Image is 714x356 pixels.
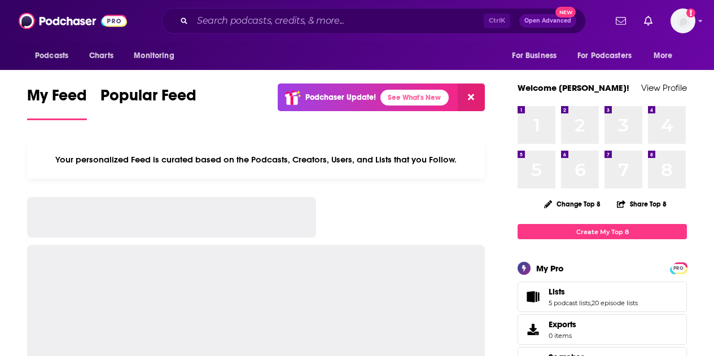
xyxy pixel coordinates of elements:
[89,48,113,64] span: Charts
[686,8,695,17] svg: Add a profile image
[161,8,586,34] div: Search podcasts, credits, & more...
[672,264,685,273] span: PRO
[134,48,174,64] span: Monitoring
[518,224,687,239] a: Create My Top 8
[549,287,638,297] a: Lists
[549,287,565,297] span: Lists
[616,193,667,215] button: Share Top 8
[639,11,657,30] a: Show notifications dropdown
[305,93,376,102] p: Podchaser Update!
[549,319,576,329] span: Exports
[380,90,449,106] a: See What's New
[100,86,196,120] a: Popular Feed
[611,11,630,30] a: Show notifications dropdown
[577,48,632,64] span: For Podcasters
[27,86,87,120] a: My Feed
[536,263,564,274] div: My Pro
[654,48,673,64] span: More
[100,86,196,112] span: Popular Feed
[484,14,510,28] span: Ctrl K
[671,8,695,33] span: Logged in as KaitlynEsposito
[518,282,687,312] span: Lists
[592,299,638,307] a: 20 episode lists
[27,86,87,112] span: My Feed
[549,299,590,307] a: 5 podcast lists
[518,82,629,93] a: Welcome [PERSON_NAME]!
[537,197,607,211] button: Change Top 8
[512,48,557,64] span: For Business
[671,8,695,33] button: Show profile menu
[522,322,544,337] span: Exports
[19,10,127,32] img: Podchaser - Follow, Share and Rate Podcasts
[82,45,120,67] a: Charts
[549,332,576,340] span: 0 items
[519,14,576,28] button: Open AdvancedNew
[518,314,687,345] a: Exports
[590,299,592,307] span: ,
[646,45,687,67] button: open menu
[35,48,68,64] span: Podcasts
[504,45,571,67] button: open menu
[570,45,648,67] button: open menu
[192,12,484,30] input: Search podcasts, credits, & more...
[27,140,485,179] div: Your personalized Feed is curated based on the Podcasts, Creators, Users, and Lists that you Follow.
[27,45,83,67] button: open menu
[555,7,576,17] span: New
[641,82,687,93] a: View Profile
[524,18,571,24] span: Open Advanced
[671,8,695,33] img: User Profile
[126,45,189,67] button: open menu
[522,289,544,305] a: Lists
[672,263,685,272] a: PRO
